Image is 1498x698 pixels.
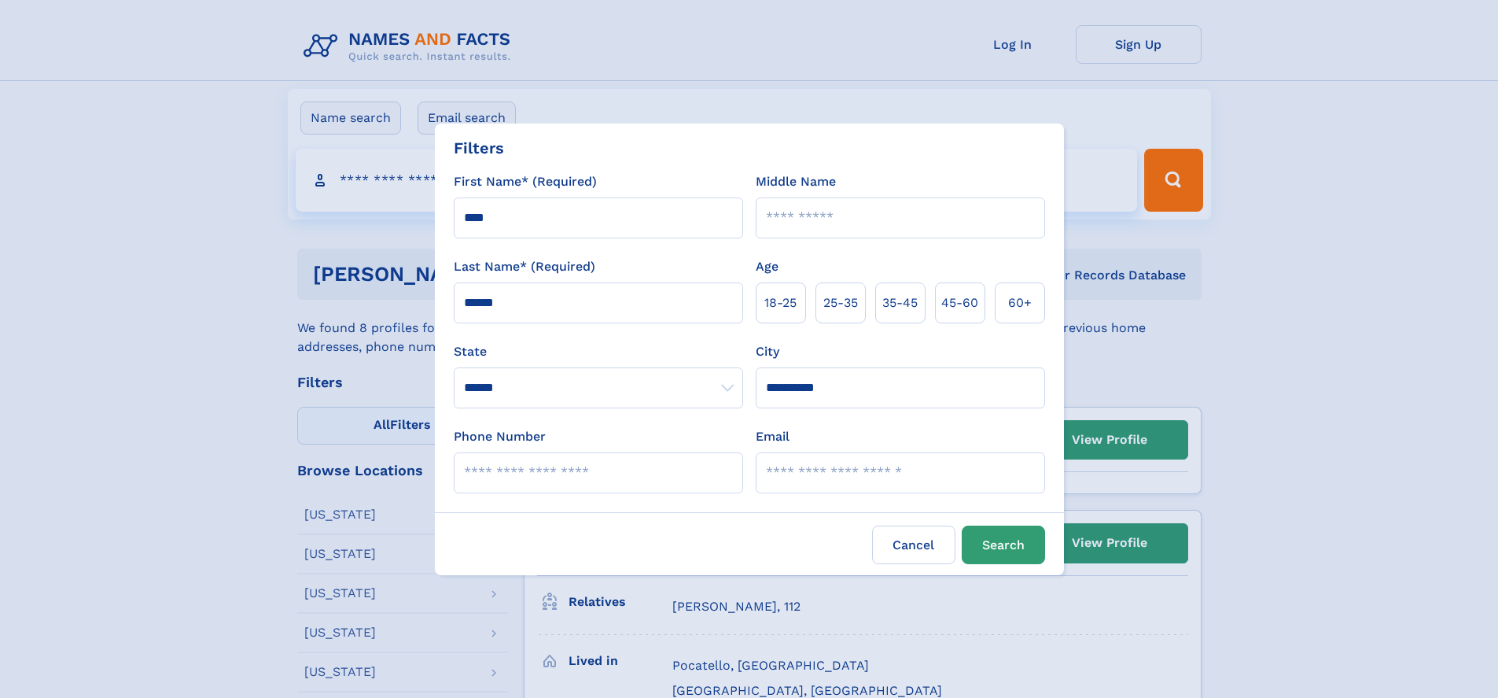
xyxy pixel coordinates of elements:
[962,526,1045,564] button: Search
[764,294,797,312] span: 18‑25
[872,526,955,564] label: Cancel
[941,294,978,312] span: 45‑60
[756,257,778,276] label: Age
[823,294,858,312] span: 25‑35
[882,294,918,312] span: 35‑45
[1008,294,1032,312] span: 60+
[454,257,595,276] label: Last Name* (Required)
[454,136,504,160] div: Filters
[454,427,546,446] label: Phone Number
[756,172,836,191] label: Middle Name
[454,172,597,191] label: First Name* (Required)
[756,342,779,361] label: City
[454,342,743,361] label: State
[756,427,789,446] label: Email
